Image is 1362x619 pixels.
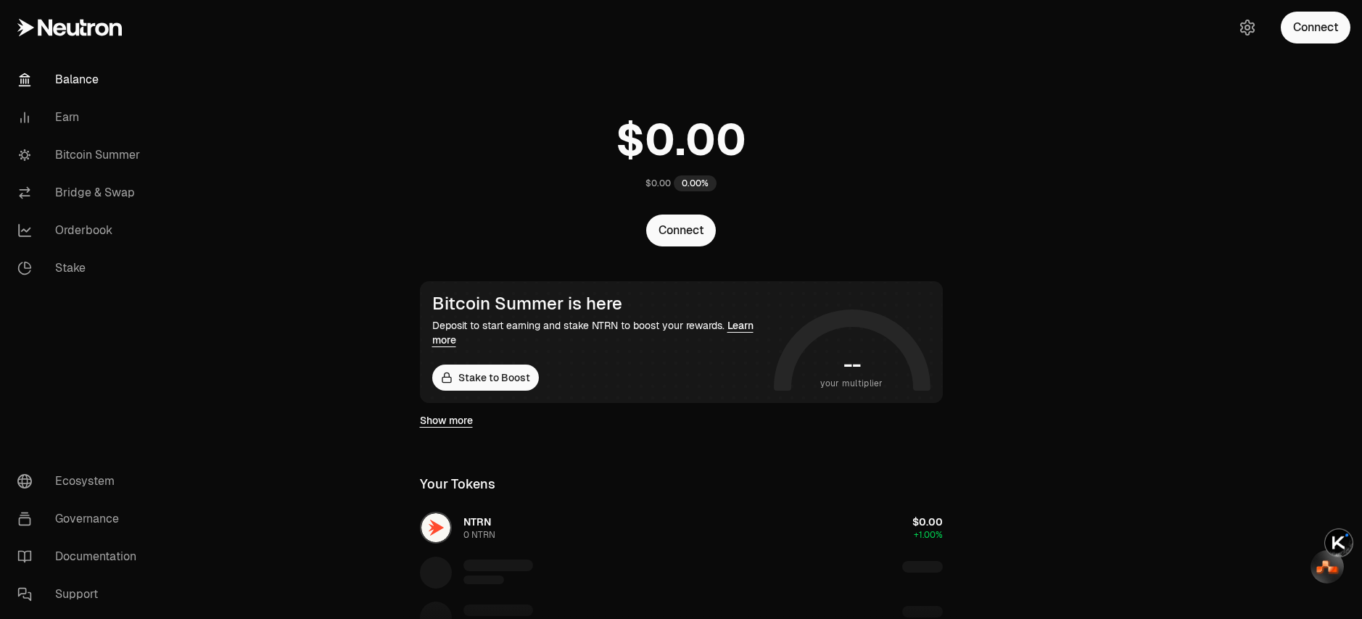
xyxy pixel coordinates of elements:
[6,538,157,576] a: Documentation
[1281,12,1350,43] button: Connect
[420,413,473,428] a: Show more
[674,175,717,191] div: 0.00%
[645,178,671,189] div: $0.00
[6,61,157,99] a: Balance
[420,474,495,494] div: Your Tokens
[432,318,768,347] div: Deposit to start earning and stake NTRN to boost your rewards.
[646,215,716,246] button: Connect
[1316,560,1340,575] img: svg+xml,%3Csvg%20xmlns%3D%22http%3A%2F%2Fwww.w3.org%2F2000%2Fsvg%22%20width%3D%2233%22%20height%3...
[6,462,157,500] a: Ecosystem
[6,249,157,287] a: Stake
[820,376,883,391] span: your multiplier
[6,136,157,174] a: Bitcoin Summer
[6,174,157,212] a: Bridge & Swap
[432,365,539,391] a: Stake to Boost
[6,576,157,613] a: Support
[6,99,157,136] a: Earn
[6,212,157,249] a: Orderbook
[432,294,768,314] div: Bitcoin Summer is here
[6,500,157,538] a: Governance
[843,353,860,376] h1: --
